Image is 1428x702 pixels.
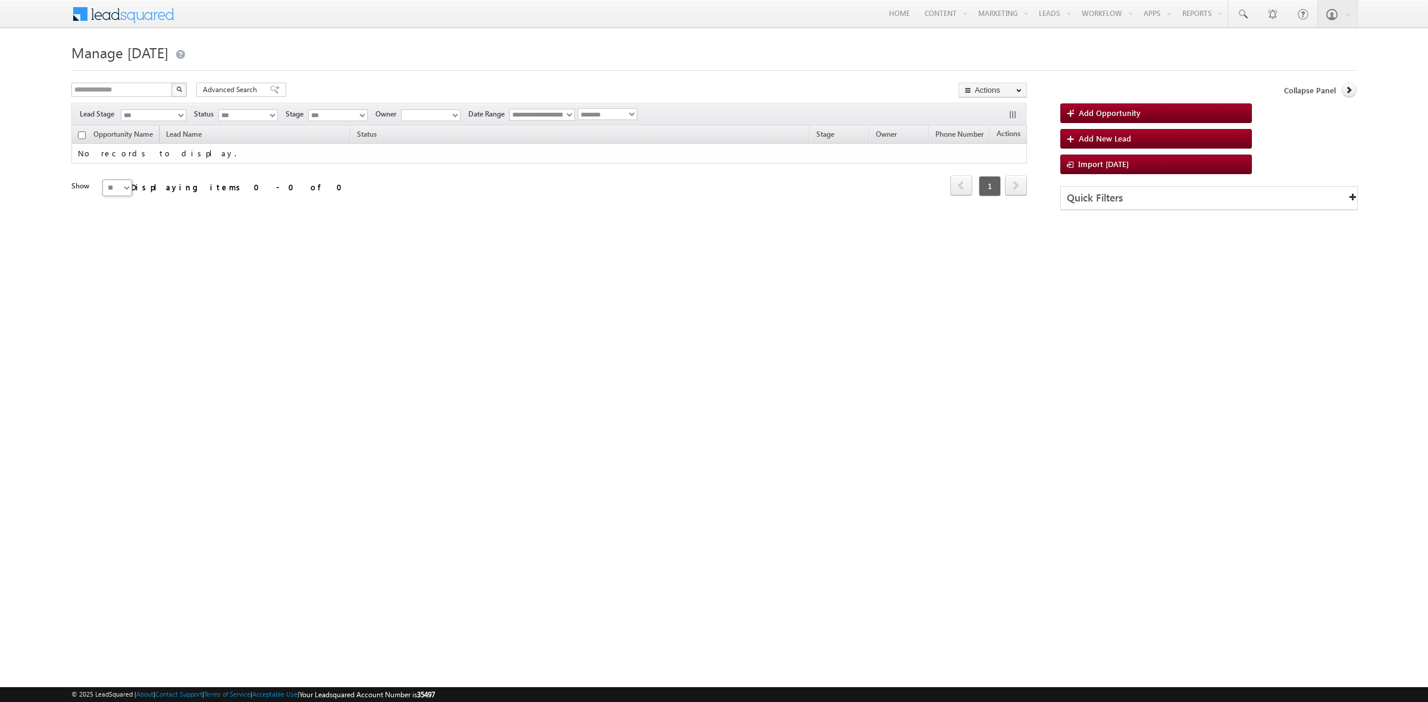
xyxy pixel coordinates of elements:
[136,690,154,698] a: About
[810,128,840,143] a: Stage
[468,109,509,119] span: Date Range
[1284,85,1336,96] span: Collapse Panel
[1079,108,1141,118] span: Add Opportunity
[160,128,208,143] span: Lead Name
[131,180,349,194] div: Displaying items 0 - 0 of 0
[203,84,261,95] span: Advanced Search
[71,43,168,62] span: Manage [DATE]
[417,690,435,699] span: 35497
[816,130,834,138] span: Stage
[252,690,297,698] a: Acceptable Use
[1061,187,1357,210] div: Quick Filters
[1079,133,1131,143] span: Add New Lead
[71,181,93,191] div: Show
[950,177,972,196] a: prev
[204,690,250,698] a: Terms of Service
[176,86,182,92] img: Search
[351,128,383,143] a: Status
[1078,159,1129,169] span: Import [DATE]
[71,689,435,700] span: © 2025 LeadSquared | | | | |
[1005,177,1027,196] a: next
[80,109,119,119] span: Lead Stage
[991,127,1026,143] span: Actions
[935,130,984,138] span: Phone Number
[959,83,1027,97] button: Actions
[299,690,435,699] span: Your Leadsquared Account Number is
[876,130,897,138] span: Owner
[979,176,1001,196] span: 1
[155,690,202,698] a: Contact Support
[1005,175,1027,196] span: next
[950,175,972,196] span: prev
[93,130,153,138] span: Opportunity Name
[194,109,218,119] span: Status
[375,109,401,119] span: Owner
[286,109,308,119] span: Stage
[71,144,1027,163] td: No records to display.
[87,128,159,143] a: Opportunity Name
